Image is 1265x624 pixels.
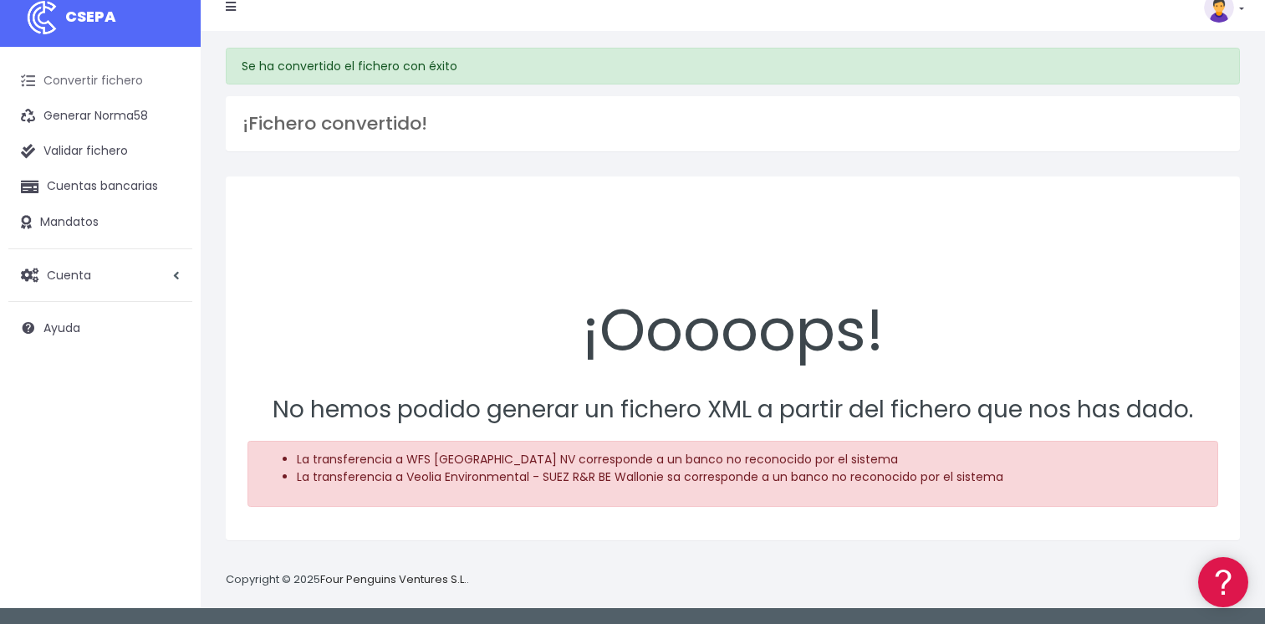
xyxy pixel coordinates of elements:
[8,134,192,169] a: Validar fichero
[43,320,80,336] span: Ayuda
[8,258,192,293] a: Cuenta
[297,451,1203,468] li: La transferencia a WFS [GEOGRAPHIC_DATA] NV corresponde a un banco no reconocido por el sistema
[8,169,192,204] a: Cuentas bancarias
[247,391,1218,429] p: No hemos podido generar un fichero XML a partir del fichero que nos has dado.
[8,205,192,240] a: Mandatos
[8,99,192,134] a: Generar Norma58
[65,6,116,27] span: CSEPA
[8,310,192,345] a: Ayuda
[8,64,192,99] a: Convertir fichero
[47,266,91,283] span: Cuenta
[297,468,1203,486] li: La transferencia a Veolia Environmental - SUEZ R&R BE Wallonie sa corresponde a un banco no recon...
[320,571,467,587] a: Four Penguins Ventures S.L.
[247,198,1218,374] div: ¡Ooooops!
[242,113,1223,135] h3: ¡Fichero convertido!
[226,48,1240,84] div: Se ha convertido el fichero con éxito
[226,571,469,589] p: Copyright © 2025 .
